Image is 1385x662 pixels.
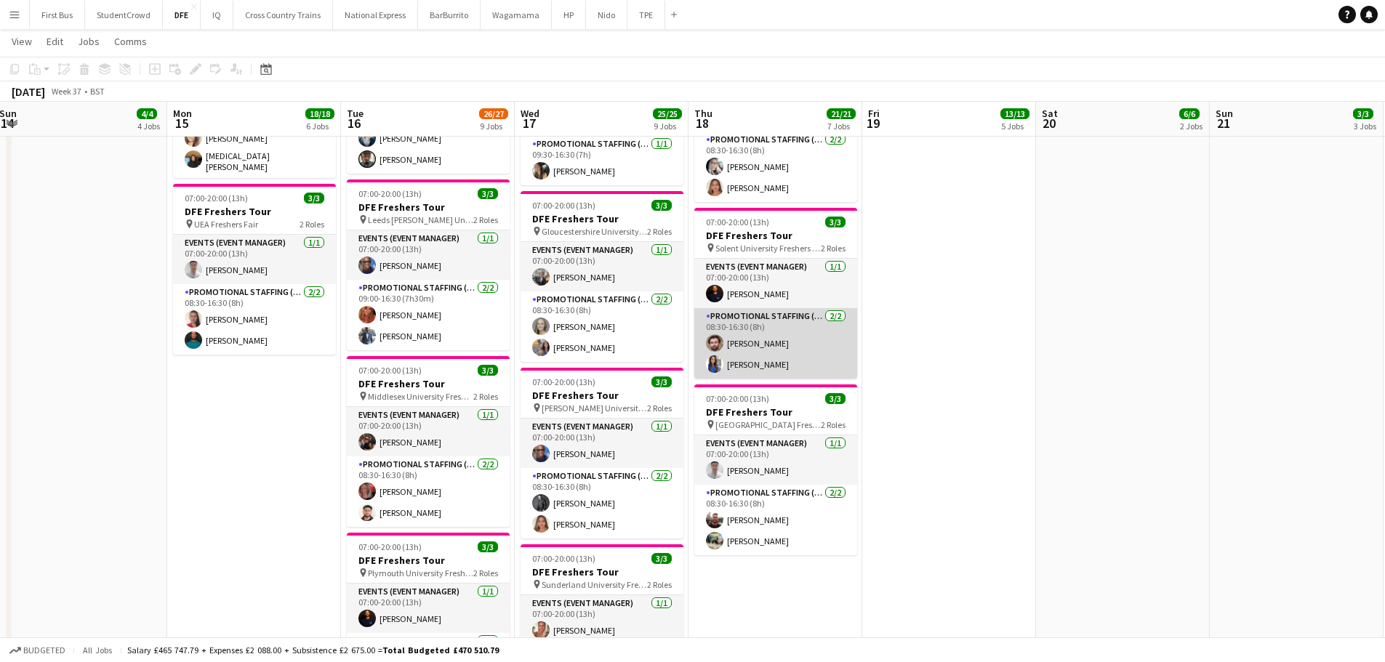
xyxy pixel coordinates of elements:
span: Plymouth University Freshers Fair [368,568,473,578]
a: View [6,32,38,51]
span: Fri [868,107,880,120]
app-job-card: 07:00-20:00 (13h)3/3DFE Freshers Tour Leeds [PERSON_NAME] University Freshers Fair2 RolesEvents (... [347,179,510,350]
span: Sat [1042,107,1058,120]
app-card-role: Promotional Staffing (Brand Ambassadors)2/208:30-16:30 (8h)[PERSON_NAME][PERSON_NAME] [521,468,683,538]
span: Comms [114,35,147,48]
app-card-role: Promotional Staffing (Brand Ambassadors)2/209:00-16:30 (7h30m)[PERSON_NAME][PERSON_NAME] [347,280,510,350]
a: Comms [108,32,153,51]
span: 2 Roles [647,403,672,413]
span: 2 Roles [473,391,498,402]
span: 6/6 [1179,108,1200,119]
app-card-role: Promotional Staffing (Brand Ambassadors)2/208:30-16:30 (8h)[PERSON_NAME][PERSON_NAME] [694,132,857,202]
button: BarBurrito [418,1,481,29]
span: All jobs [80,645,115,655]
button: StudentCrowd [85,1,163,29]
h3: DFE Freshers Tour [521,565,683,578]
span: 3/3 [651,376,672,387]
div: 3 Jobs [1354,121,1376,132]
app-card-role: Promotional Staffing (Brand Ambassadors)2/208:30-16:30 (8h)[PERSON_NAME][PERSON_NAME] [347,456,510,527]
span: 20 [1040,115,1058,132]
span: Solent University Freshers Fair [715,243,821,254]
button: Nido [586,1,627,29]
span: 07:00-20:00 (13h) [358,188,422,199]
span: 19 [866,115,880,132]
app-card-role: Events (Event Manager)1/107:00-20:00 (13h)[PERSON_NAME] [347,407,510,456]
h3: DFE Freshers Tour [347,554,510,567]
app-job-card: 07:00-20:00 (13h)3/3DFE Freshers Tour Solent University Freshers Fair2 RolesEvents (Event Manager... [694,208,857,379]
span: 18 [692,115,712,132]
span: Gloucestershire University Freshers Fair [542,226,647,237]
app-card-role: Promotional Staffing (Brand Ambassadors)2/208:30-16:30 (8h)[PERSON_NAME][PERSON_NAME] [347,103,510,174]
app-card-role: Promotional Staffing (Brand Ambassadors)2/208:30-16:30 (8h)[PERSON_NAME][PERSON_NAME] [694,308,857,379]
div: [DATE] [12,84,45,99]
span: View [12,35,32,48]
span: 21/21 [827,108,856,119]
span: Week 37 [48,86,84,97]
span: 07:00-20:00 (13h) [185,193,248,203]
app-card-role: Events (Event Manager)1/107:00-20:00 (13h)[PERSON_NAME] [173,235,336,284]
span: UEA Freshers Fair [194,219,258,230]
span: 2 Roles [821,419,846,430]
app-card-role: Events (Event Manager)1/107:00-20:00 (13h)[PERSON_NAME] [694,259,857,308]
h3: DFE Freshers Tour [694,405,857,419]
span: 2 Roles [473,214,498,225]
span: 07:00-20:00 (13h) [706,393,769,404]
span: 21 [1213,115,1233,132]
span: 07:00-20:00 (13h) [532,376,595,387]
div: 4 Jobs [137,121,160,132]
span: Leeds [PERSON_NAME] University Freshers Fair [368,214,473,225]
div: BST [90,86,105,97]
app-card-role: Events (Event Manager)1/107:00-20:00 (13h)[PERSON_NAME] [521,419,683,468]
span: 2 Roles [473,568,498,578]
div: 07:00-20:00 (13h)3/3DFE Freshers Tour Middlesex University Freshers Fair2 RolesEvents (Event Mana... [347,356,510,527]
app-card-role: Events (Event Manager)1/107:00-20:00 (13h)[PERSON_NAME] [521,595,683,645]
span: 07:00-20:00 (13h) [358,365,422,376]
span: [PERSON_NAME] University Freshers Fair [542,403,647,413]
span: 26/27 [479,108,508,119]
span: Middlesex University Freshers Fair [368,391,473,402]
h3: DFE Freshers Tour [347,377,510,390]
span: Thu [694,107,712,120]
span: Wed [521,107,539,120]
span: 2 Roles [647,226,672,237]
div: 7 Jobs [827,121,855,132]
span: 3/3 [478,365,498,376]
span: 3/3 [825,217,846,227]
span: 3/3 [1353,108,1373,119]
span: Mon [173,107,192,120]
h3: DFE Freshers Tour [694,229,857,242]
a: Jobs [72,32,105,51]
div: 07:00-20:00 (13h)3/3DFE Freshers Tour Gloucestershire University Freshers Fair2 RolesEvents (Even... [521,191,683,362]
span: Sunderland University Freshers Fair [542,579,647,590]
span: Total Budgeted £470 510.79 [382,645,499,655]
button: TPE [627,1,665,29]
button: National Express [333,1,418,29]
span: 4/4 [137,108,157,119]
span: 13/13 [1000,108,1029,119]
app-card-role: Events (Event Manager)1/107:00-20:00 (13h)[PERSON_NAME] [347,230,510,280]
app-job-card: 07:00-20:00 (13h)3/3DFE Freshers Tour [PERSON_NAME] University Freshers Fair2 RolesEvents (Event ... [521,368,683,538]
span: Sun [1216,107,1233,120]
span: 18/18 [305,108,334,119]
app-card-role: Promotional Staffing (Brand Ambassadors)2/208:30-16:30 (8h)[PERSON_NAME][PERSON_NAME] [173,284,336,355]
span: 07:00-20:00 (13h) [706,217,769,227]
app-job-card: 07:00-20:00 (13h)3/3DFE Freshers Tour [GEOGRAPHIC_DATA] Freshers Fair2 RolesEvents (Event Manager... [694,384,857,555]
span: 2 Roles [300,219,324,230]
span: 3/3 [478,188,498,199]
button: Budgeted [7,642,68,658]
h3: DFE Freshers Tour [173,205,336,218]
span: 3/3 [651,200,672,211]
app-card-role: Promotional Staffing (Brand Ambassadors)2/208:30-16:30 (8h)[PERSON_NAME][MEDICAL_DATA][PERSON_NAME] [173,103,336,178]
span: Jobs [78,35,100,48]
app-job-card: 07:00-20:00 (13h)3/3DFE Freshers Tour UEA Freshers Fair2 RolesEvents (Event Manager)1/107:00-20:0... [173,184,336,355]
button: DFE [163,1,201,29]
button: Wagamama [481,1,552,29]
h3: DFE Freshers Tour [521,212,683,225]
span: Edit [47,35,63,48]
span: 3/3 [304,193,324,203]
span: 07:00-20:00 (13h) [532,200,595,211]
h3: DFE Freshers Tour [521,389,683,402]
